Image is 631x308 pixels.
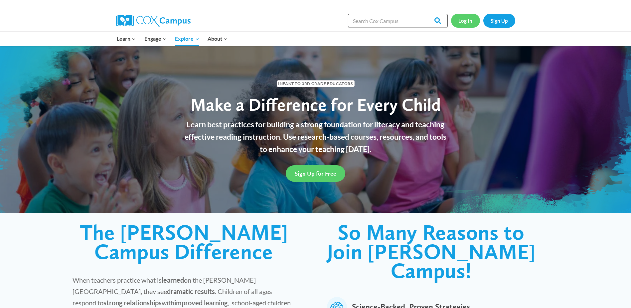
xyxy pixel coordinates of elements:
[167,287,215,295] strong: dramatic results
[483,14,515,27] a: Sign Up
[174,299,228,307] strong: improved learning
[191,94,441,115] span: Make a Difference for Every Child
[103,299,162,307] strong: strong relationships
[171,32,204,46] button: Child menu of Explore
[113,32,232,46] nav: Primary Navigation
[327,219,536,283] span: So Many Reasons to Join [PERSON_NAME] Campus!
[451,14,480,27] a: Log In
[113,32,140,46] button: Child menu of Learn
[277,80,355,87] span: Infant to 3rd Grade Educators
[181,118,450,155] p: Learn best practices for building a strong foundation for literacy and teaching effective reading...
[451,14,515,27] nav: Secondary Navigation
[80,219,288,264] span: The [PERSON_NAME] Campus Difference
[203,32,232,46] button: Child menu of About
[140,32,171,46] button: Child menu of Engage
[295,170,336,177] span: Sign Up for Free
[286,165,345,182] a: Sign Up for Free
[116,15,191,27] img: Cox Campus
[348,14,448,27] input: Search Cox Campus
[162,276,184,284] strong: learned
